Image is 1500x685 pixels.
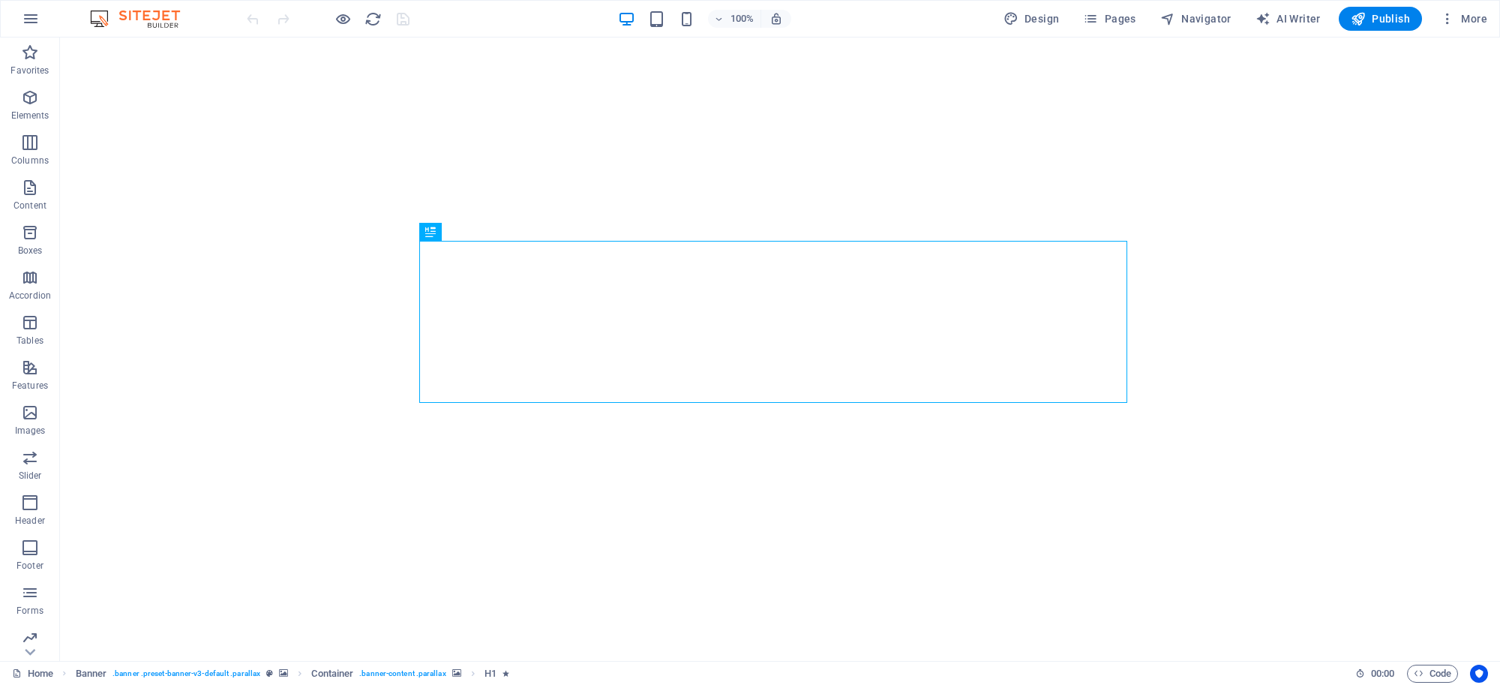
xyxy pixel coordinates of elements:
[1434,7,1493,31] button: More
[452,669,461,677] i: This element contains a background
[1355,665,1395,683] h6: Session time
[359,665,445,683] span: . banner-content .parallax
[16,335,43,347] p: Tables
[997,7,1066,31] div: Design (Ctrl+Alt+Y)
[76,665,107,683] span: Click to select. Double-click to edit
[112,665,260,683] span: . banner .preset-banner-v3-default .parallax
[1255,11,1321,26] span: AI Writer
[708,10,761,28] button: 100%
[16,560,43,572] p: Footer
[9,290,51,302] p: Accordion
[12,380,48,392] p: Features
[769,12,783,26] i: On resize automatically adjust zoom level to fit chosen device.
[11,110,49,122] p: Elements
[10,65,49,77] p: Favorites
[1470,665,1488,683] button: Usercentrics
[15,425,46,437] p: Images
[1083,11,1135,26] span: Pages
[279,669,288,677] i: This element contains a background
[1371,665,1394,683] span: 00 00
[18,245,43,257] p: Boxes
[1077,7,1141,31] button: Pages
[334,10,352,28] button: Click here to leave preview mode and continue editing
[1440,11,1487,26] span: More
[730,10,754,28] h6: 100%
[1414,665,1451,683] span: Code
[19,470,42,482] p: Slider
[1381,668,1384,679] span: :
[1160,11,1231,26] span: Navigator
[502,669,509,677] i: Element contains an animation
[1407,665,1458,683] button: Code
[997,7,1066,31] button: Design
[12,665,53,683] a: Click to cancel selection. Double-click to open Pages
[76,665,510,683] nav: breadcrumb
[13,200,46,212] p: Content
[364,10,382,28] button: reload
[1154,7,1237,31] button: Navigator
[1249,7,1327,31] button: AI Writer
[311,665,353,683] span: Click to select. Double-click to edit
[1339,7,1422,31] button: Publish
[364,11,382,28] i: Reload page
[11,155,49,167] p: Columns
[86,10,199,28] img: Editor Logo
[266,669,273,677] i: This element is a customizable preset
[15,515,45,527] p: Header
[16,605,43,617] p: Forms
[484,665,496,683] span: Click to select. Double-click to edit
[1351,11,1410,26] span: Publish
[1003,11,1060,26] span: Design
